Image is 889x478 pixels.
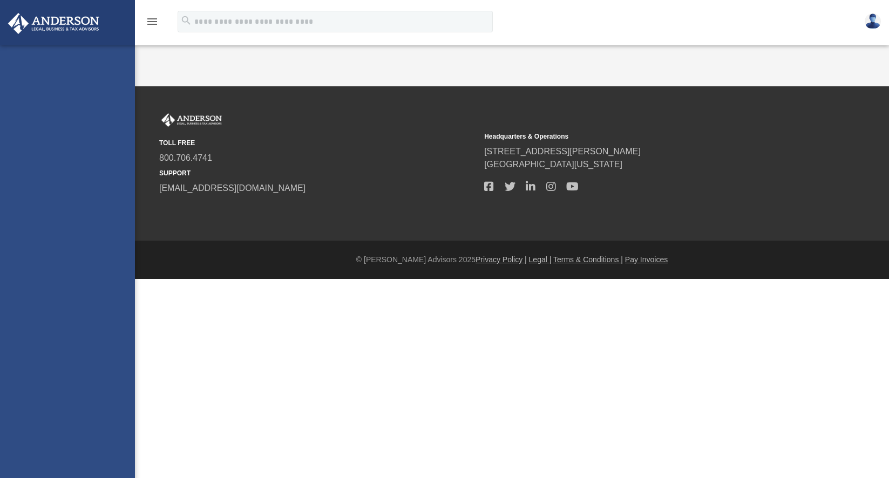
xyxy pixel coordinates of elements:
[5,13,103,34] img: Anderson Advisors Platinum Portal
[865,13,881,29] img: User Pic
[159,183,306,193] a: [EMAIL_ADDRESS][DOMAIN_NAME]
[484,160,622,169] a: [GEOGRAPHIC_DATA][US_STATE]
[553,255,623,264] a: Terms & Conditions |
[159,153,212,162] a: 800.706.4741
[146,15,159,28] i: menu
[146,21,159,28] a: menu
[159,113,224,127] img: Anderson Advisors Platinum Portal
[159,138,477,148] small: TOLL FREE
[625,255,668,264] a: Pay Invoices
[484,147,641,156] a: [STREET_ADDRESS][PERSON_NAME]
[159,168,477,178] small: SUPPORT
[484,132,802,141] small: Headquarters & Operations
[476,255,527,264] a: Privacy Policy |
[180,15,192,26] i: search
[529,255,552,264] a: Legal |
[135,254,889,265] div: © [PERSON_NAME] Advisors 2025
